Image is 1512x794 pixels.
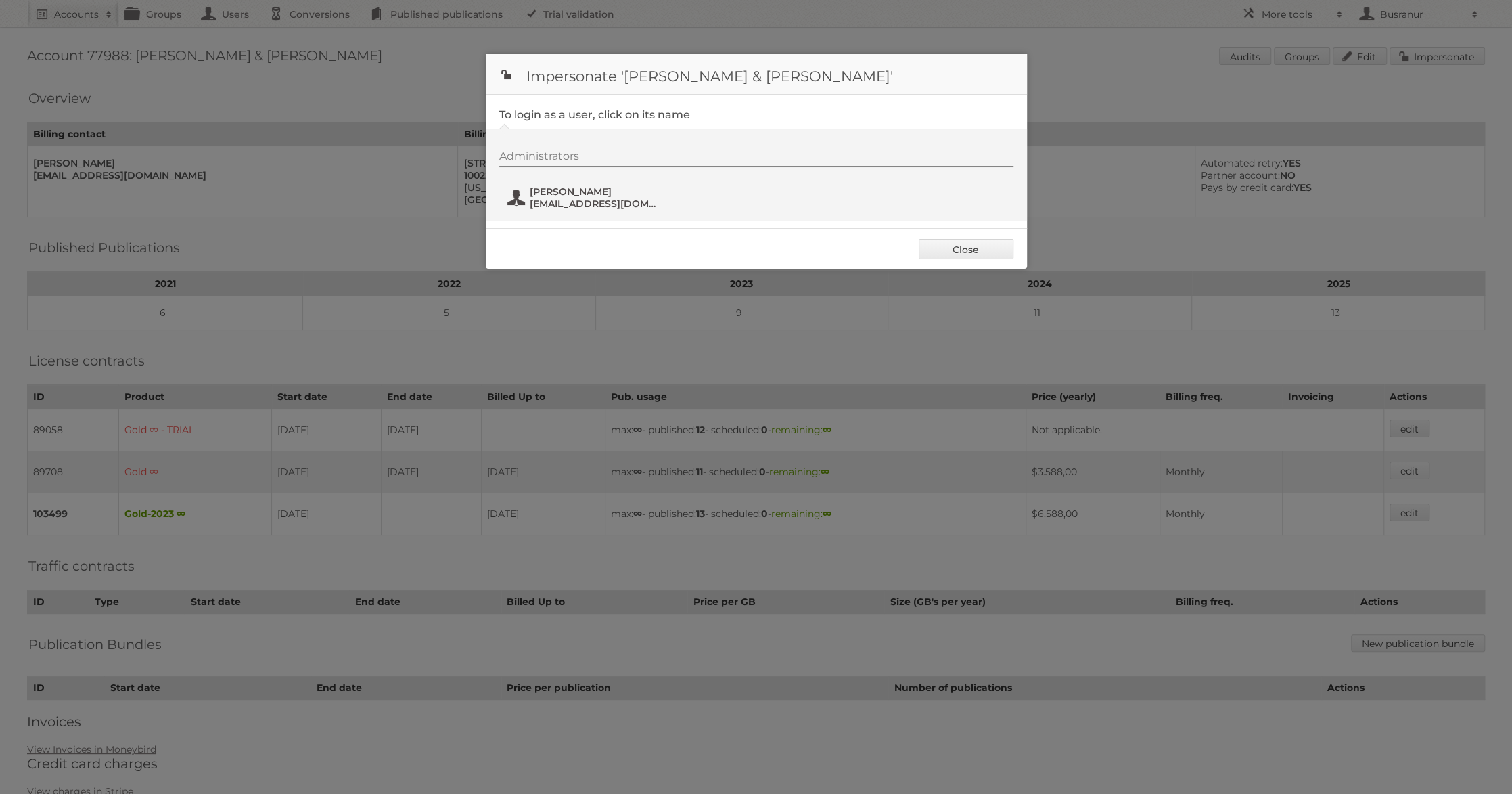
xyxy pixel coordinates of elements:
button: [PERSON_NAME] [EMAIL_ADDRESS][DOMAIN_NAME] [506,184,665,211]
legend: To login as a user, click on its name [499,108,690,121]
span: [PERSON_NAME] [530,185,661,198]
a: Close [919,239,1013,259]
div: Administrators [499,150,1013,167]
h1: Impersonate '[PERSON_NAME] & [PERSON_NAME]' [486,54,1027,95]
span: [EMAIL_ADDRESS][DOMAIN_NAME] [530,198,661,210]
